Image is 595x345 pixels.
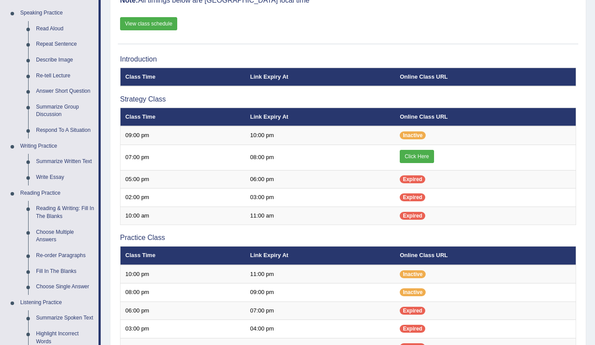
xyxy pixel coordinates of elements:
a: Summarize Written Text [32,154,99,170]
a: Writing Practice [16,138,99,154]
th: Online Class URL [395,247,576,265]
a: Summarize Spoken Text [32,310,99,326]
th: Class Time [120,68,245,86]
h3: Strategy Class [120,95,576,103]
a: Reading Practice [16,185,99,201]
span: Inactive [400,288,426,296]
a: Fill In The Blanks [32,264,99,280]
th: Link Expiry At [245,108,395,126]
a: Repeat Sentence [32,36,99,52]
td: 03:00 pm [245,189,395,207]
a: Re-tell Lecture [32,68,99,84]
th: Class Time [120,247,245,265]
a: Choose Multiple Answers [32,225,99,248]
th: Link Expiry At [245,68,395,86]
a: Speaking Practice [16,5,99,21]
th: Online Class URL [395,68,576,86]
a: Choose Single Answer [32,279,99,295]
span: Inactive [400,270,426,278]
a: Click Here [400,150,434,163]
td: 04:00 pm [245,320,395,338]
th: Online Class URL [395,108,576,126]
span: Expired [400,212,425,220]
span: Expired [400,193,425,201]
td: 10:00 am [120,207,245,225]
span: Expired [400,325,425,333]
a: Listening Practice [16,295,99,311]
td: 07:00 pm [120,145,245,170]
h3: Practice Class [120,234,576,242]
a: View class schedule [120,17,177,30]
td: 08:00 pm [245,145,395,170]
a: Respond To A Situation [32,123,99,138]
td: 09:00 pm [120,126,245,145]
h3: Introduction [120,55,576,63]
td: 08:00 pm [120,283,245,302]
td: 05:00 pm [120,170,245,189]
td: 03:00 pm [120,320,245,338]
span: Inactive [400,131,426,139]
td: 11:00 pm [245,265,395,283]
td: 06:00 pm [120,301,245,320]
span: Expired [400,175,425,183]
td: 07:00 pm [245,301,395,320]
a: Reading & Writing: Fill In The Blanks [32,201,99,224]
td: 09:00 pm [245,283,395,302]
td: 02:00 pm [120,189,245,207]
a: Answer Short Question [32,84,99,99]
td: 06:00 pm [245,170,395,189]
td: 11:00 am [245,207,395,225]
th: Link Expiry At [245,247,395,265]
td: 10:00 pm [120,265,245,283]
a: Summarize Group Discussion [32,99,99,123]
a: Write Essay [32,170,99,185]
span: Expired [400,307,425,315]
a: Re-order Paragraphs [32,248,99,264]
a: Read Aloud [32,21,99,37]
th: Class Time [120,108,245,126]
a: Describe Image [32,52,99,68]
td: 10:00 pm [245,126,395,145]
